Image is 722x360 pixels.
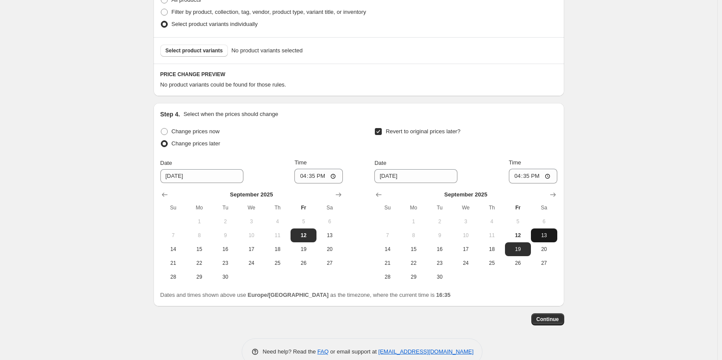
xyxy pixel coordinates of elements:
[212,215,238,228] button: Tuesday September 2 2025
[291,256,316,270] button: Friday September 26 2025
[320,232,339,239] span: 13
[186,270,212,284] button: Monday September 29 2025
[212,228,238,242] button: Tuesday September 9 2025
[186,242,212,256] button: Monday September 15 2025
[190,273,209,280] span: 29
[427,242,453,256] button: Tuesday September 16 2025
[160,81,286,88] span: No product variants could be found for those rules.
[160,45,228,57] button: Select product variants
[164,260,183,267] span: 21
[386,128,460,135] span: Revert to original prices later?
[159,189,171,201] button: Show previous month, August 2025
[531,242,557,256] button: Saturday September 20 2025
[212,270,238,284] button: Tuesday September 30 2025
[190,260,209,267] span: 22
[430,273,449,280] span: 30
[534,246,553,253] span: 20
[374,256,400,270] button: Sunday September 21 2025
[482,204,501,211] span: Th
[456,232,475,239] span: 10
[316,201,342,215] th: Saturday
[378,273,397,280] span: 28
[378,232,397,239] span: 7
[294,169,343,183] input: 12:00
[509,169,557,183] input: 12:00
[238,201,264,215] th: Wednesday
[430,260,449,267] span: 23
[509,159,521,166] span: Time
[238,242,264,256] button: Wednesday September 17 2025
[183,110,278,119] p: Select when the prices should change
[320,218,339,225] span: 6
[294,246,313,253] span: 19
[404,260,423,267] span: 22
[186,256,212,270] button: Monday September 22 2025
[231,46,303,55] span: No product variants selected
[294,218,313,225] span: 5
[505,201,531,215] th: Friday
[404,204,423,211] span: Mo
[479,228,505,242] button: Thursday September 11 2025
[164,232,183,239] span: 7
[430,218,449,225] span: 2
[378,246,397,253] span: 14
[404,246,423,253] span: 15
[427,256,453,270] button: Tuesday September 23 2025
[186,215,212,228] button: Monday September 1 2025
[427,270,453,284] button: Tuesday September 30 2025
[172,128,220,135] span: Change prices now
[373,189,385,201] button: Show previous month, August 2025
[216,273,235,280] span: 30
[265,256,291,270] button: Thursday September 25 2025
[242,232,261,239] span: 10
[238,256,264,270] button: Wednesday September 24 2025
[436,292,450,298] b: 16:35
[190,232,209,239] span: 8
[242,204,261,211] span: We
[190,218,209,225] span: 1
[160,256,186,270] button: Sunday September 21 2025
[508,246,527,253] span: 19
[320,246,339,253] span: 20
[430,232,449,239] span: 9
[190,204,209,211] span: Mo
[374,160,386,166] span: Date
[374,270,400,284] button: Sunday September 28 2025
[216,204,235,211] span: Tu
[238,228,264,242] button: Wednesday September 10 2025
[479,201,505,215] th: Thursday
[479,215,505,228] button: Thursday September 4 2025
[374,169,457,183] input: 9/12/2025
[508,232,527,239] span: 12
[374,242,400,256] button: Sunday September 14 2025
[186,228,212,242] button: Monday September 8 2025
[160,71,557,78] h6: PRICE CHANGE PREVIEW
[172,9,366,15] span: Filter by product, collection, tag, vendor, product type, variant title, or inventory
[508,260,527,267] span: 26
[263,348,318,355] span: Need help? Read the
[401,228,427,242] button: Monday September 8 2025
[404,218,423,225] span: 1
[216,232,235,239] span: 9
[430,204,449,211] span: Tu
[534,218,553,225] span: 6
[212,256,238,270] button: Tuesday September 23 2025
[534,204,553,211] span: Sa
[401,201,427,215] th: Monday
[238,215,264,228] button: Wednesday September 3 2025
[404,273,423,280] span: 29
[160,270,186,284] button: Sunday September 28 2025
[505,256,531,270] button: Friday September 26 2025
[265,228,291,242] button: Thursday September 11 2025
[508,218,527,225] span: 5
[401,270,427,284] button: Monday September 29 2025
[401,256,427,270] button: Monday September 22 2025
[534,260,553,267] span: 27
[453,215,479,228] button: Wednesday September 3 2025
[160,201,186,215] th: Sunday
[456,218,475,225] span: 3
[160,242,186,256] button: Sunday September 14 2025
[316,242,342,256] button: Saturday September 20 2025
[265,201,291,215] th: Thursday
[164,273,183,280] span: 28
